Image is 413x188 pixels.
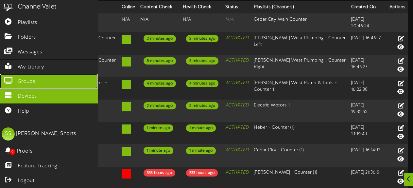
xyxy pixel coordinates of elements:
i: ACTIVATED [225,81,249,85]
div: 2 minutes ago [144,102,176,109]
i: ACTIVATED [225,148,249,153]
span: Proofs [17,148,33,155]
th: Content Check [138,1,180,13]
span: 0 [9,149,15,155]
div: 2 minutes ago [186,102,218,109]
td: [PERSON_NAME] West Plumbing - Counter Right [251,55,349,77]
div: 1 minute ago [144,124,173,132]
td: [DATE] 16:14:13 [349,144,383,166]
td: [DATE] 21:19:43 [349,122,383,144]
i: N/A [225,17,233,22]
td: Cedar City Main Counter [251,13,349,32]
td: Heber - Counter (1) [251,122,349,144]
div: 4 minutes ago [144,80,176,87]
td: [PERSON_NAME] West Plumbing - Counter Left [251,32,349,54]
td: [DATE] 20:46:24 [349,13,383,32]
div: ChannelValet [18,2,57,12]
div: 333 hours ago [186,169,218,177]
span: Groups [18,78,35,85]
span: Folders [18,34,36,41]
span: My Library [18,64,44,71]
td: N/A [180,13,223,32]
div: 333 hours ago [144,169,175,177]
td: N/A [119,13,138,32]
th: Playlists (Channels) [251,1,349,13]
div: 5 minutes ago [144,57,176,65]
td: [DATE] 16:45:27 [349,55,383,77]
th: Health Check [180,1,223,13]
td: [DATE] 19:35:55 [349,100,383,122]
td: Cedar City - Counter (1) [251,144,349,166]
i: ACTIVATED [225,125,249,130]
div: 5 minutes ago [186,57,218,65]
i: ACTIVATED [225,103,249,108]
td: [DATE] 16:22:38 [349,77,383,99]
th: Online [119,1,138,13]
td: [DATE] 16:45:17 [349,32,383,54]
div: 2 minutes ago [144,35,176,42]
th: Created On [349,1,383,13]
i: ACTIVATED [225,36,249,41]
span: Messages [18,48,42,56]
div: 2 minutes ago [186,35,218,42]
td: N/A [138,13,180,32]
span: Devices [18,93,37,100]
span: Feature Tracking [18,162,57,170]
td: [PERSON_NAME] West Pump & Tools - Counter 1 [251,77,349,99]
div: 1 minute ago [144,147,173,154]
td: Electric Motors 1 [251,100,349,122]
div: 1 minute ago [186,147,216,154]
div: SS [2,127,15,141]
span: Logout [18,177,34,185]
th: Actions [383,1,408,13]
i: ACTIVATED [225,170,249,175]
i: ACTIVATED [225,58,249,63]
div: [PERSON_NAME] Shorts [16,130,76,138]
span: Help [18,108,29,115]
div: 4 minutes ago [186,80,218,87]
div: 1 minute ago [186,124,216,132]
th: Status [223,1,251,13]
span: Playlists [18,19,37,27]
